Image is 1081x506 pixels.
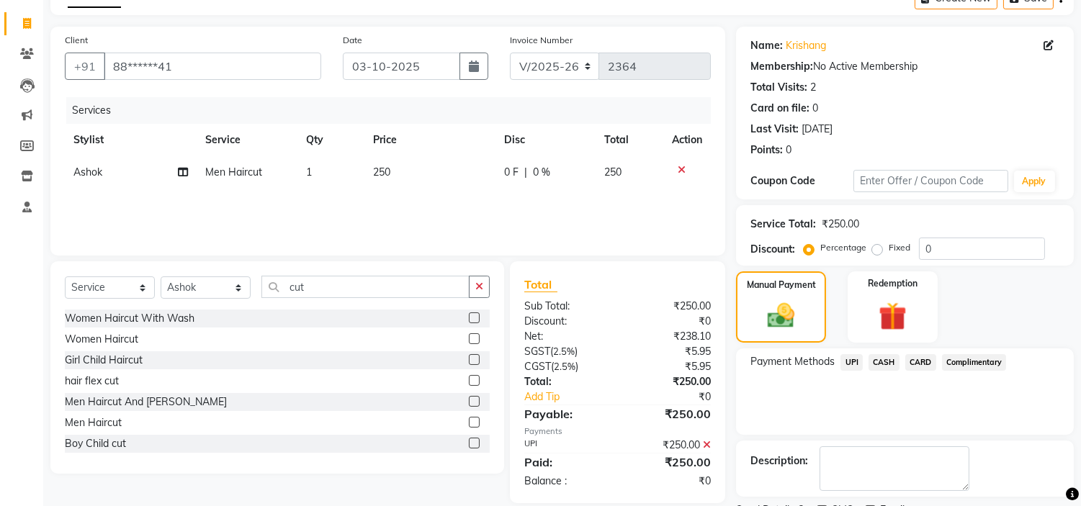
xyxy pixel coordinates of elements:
[261,276,470,298] input: Search or Scan
[618,329,722,344] div: ₹238.10
[524,345,550,358] span: SGST
[663,124,711,156] th: Action
[750,101,809,116] div: Card on file:
[364,124,495,156] th: Price
[554,361,575,372] span: 2.5%
[513,405,618,423] div: Payable:
[812,101,818,116] div: 0
[759,300,802,331] img: _cash.svg
[524,425,711,438] div: Payments
[524,277,557,292] span: Total
[504,165,519,180] span: 0 F
[510,34,573,47] label: Invoice Number
[905,354,936,371] span: CARD
[513,374,618,389] div: Total:
[65,124,197,156] th: Stylist
[65,394,227,410] div: Men Haircut And [PERSON_NAME]
[618,438,722,453] div: ₹250.00
[513,299,618,314] div: Sub Total:
[513,329,618,344] div: Net:
[513,453,618,471] div: Paid:
[306,166,312,179] span: 1
[513,389,635,405] a: Add Tip
[1014,171,1055,192] button: Apply
[604,166,622,179] span: 250
[750,80,807,95] div: Total Visits:
[820,241,866,254] label: Percentage
[810,80,816,95] div: 2
[65,311,194,326] div: Women Haircut With Wash
[750,38,783,53] div: Name:
[618,314,722,329] div: ₹0
[853,170,1008,192] input: Enter Offer / Coupon Code
[635,389,722,405] div: ₹0
[750,59,813,74] div: Membership:
[524,165,527,180] span: |
[889,241,910,254] label: Fixed
[197,124,297,156] th: Service
[618,474,722,489] div: ₹0
[524,360,551,373] span: CGST
[618,344,722,359] div: ₹5.95
[840,354,863,371] span: UPI
[65,53,105,80] button: +91
[750,173,853,189] div: Coupon Code
[822,217,859,232] div: ₹250.00
[513,438,618,453] div: UPI
[750,122,799,137] div: Last Visit:
[65,34,88,47] label: Client
[65,374,119,389] div: hair flex cut
[65,353,143,368] div: Girl Child Haircut
[343,34,362,47] label: Date
[750,354,835,369] span: Payment Methods
[802,122,833,137] div: [DATE]
[596,124,664,156] th: Total
[747,279,816,292] label: Manual Payment
[205,166,262,179] span: Men Haircut
[495,124,596,156] th: Disc
[868,277,918,290] label: Redemption
[66,97,722,124] div: Services
[750,217,816,232] div: Service Total:
[297,124,364,156] th: Qty
[870,299,915,334] img: _gift.svg
[750,143,783,158] div: Points:
[750,59,1059,74] div: No Active Membership
[65,332,138,347] div: Women Haircut
[750,453,808,469] div: Description:
[513,359,618,374] div: ( )
[73,166,102,179] span: Ashok
[942,354,1007,371] span: Complimentary
[104,53,321,80] input: Search by Name/Mobile/Email/Code
[65,415,122,430] div: Men Haircut
[373,166,390,179] span: 250
[618,453,722,471] div: ₹250.00
[553,345,575,357] span: 2.5%
[618,374,722,389] div: ₹250.00
[786,38,826,53] a: Krishang
[513,344,618,359] div: ( )
[786,143,791,158] div: 0
[869,354,900,371] span: CASH
[513,314,618,329] div: Discount:
[618,405,722,423] div: ₹250.00
[65,436,126,451] div: Boy Child cut
[618,359,722,374] div: ₹5.95
[750,242,795,257] div: Discount:
[533,165,550,180] span: 0 %
[618,299,722,314] div: ₹250.00
[513,474,618,489] div: Balance :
